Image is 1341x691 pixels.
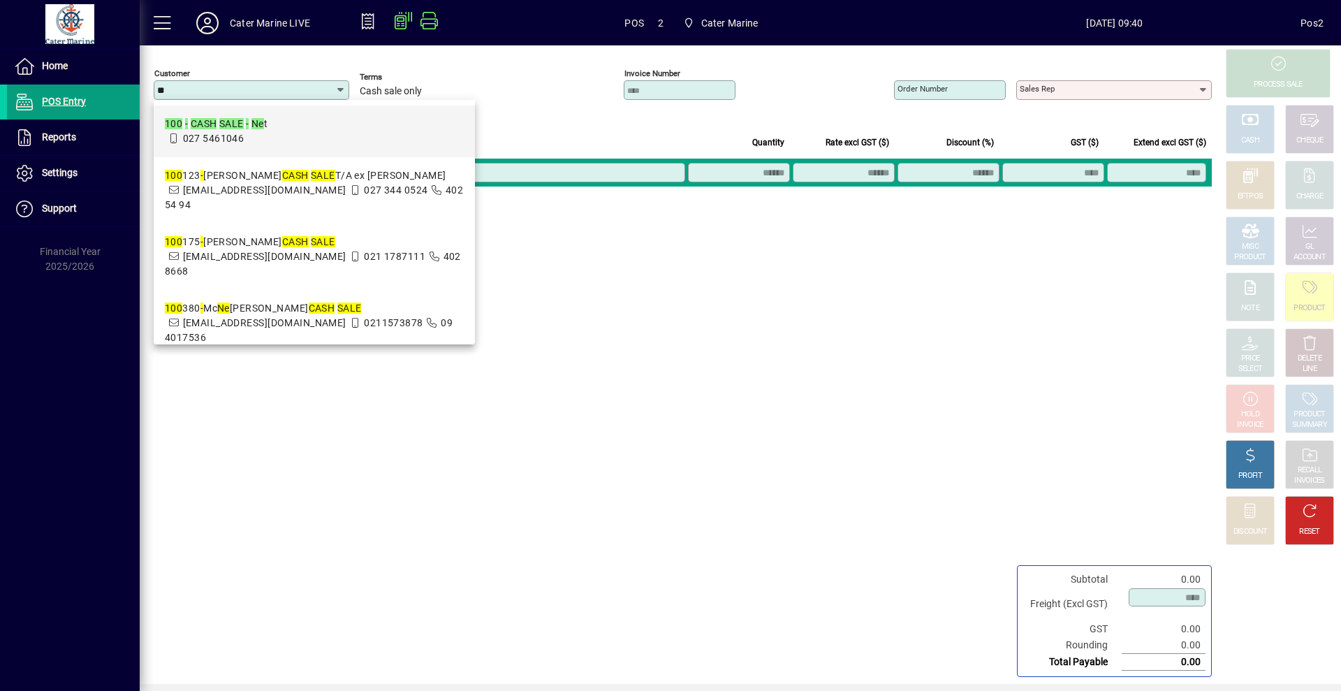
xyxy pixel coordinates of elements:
div: EFTPOS [1238,191,1263,202]
span: [EMAIL_ADDRESS][DOMAIN_NAME] [183,251,346,262]
div: PRICE [1241,354,1260,364]
div: HOLD [1241,409,1259,420]
span: 027 344 0524 [364,184,427,196]
td: Rounding [1023,637,1122,654]
div: CASH [1241,136,1259,146]
td: GST [1023,621,1122,637]
div: GL [1305,242,1314,252]
td: Total Payable [1023,654,1122,671]
span: Extend excl GST ($) [1134,135,1206,150]
span: Settings [42,167,78,178]
span: POS [624,12,644,34]
div: 123 [PERSON_NAME] T/A ex [PERSON_NAME] [165,168,464,183]
mat-option: 100 - CASH SALE - Net [154,106,475,157]
em: - [246,118,249,129]
mat-label: Sales rep [1020,84,1055,94]
div: INVOICES [1294,476,1324,486]
div: LINE [1303,364,1317,374]
a: Support [7,191,140,226]
em: SALE [337,303,362,314]
em: SALE [311,236,335,247]
div: PROCESS SALE [1254,80,1303,90]
button: Profile [185,10,230,36]
em: CASH [282,236,309,247]
div: PRODUCT [1294,303,1325,314]
div: PROFIT [1238,471,1262,481]
div: Cater Marine LIVE [230,12,310,34]
span: 021 1787111 [364,251,425,262]
a: Reports [7,120,140,155]
div: ACCOUNT [1294,252,1326,263]
em: 100 [165,236,182,247]
mat-label: Customer [154,68,190,78]
div: SUMMARY [1292,420,1327,430]
em: CASH [282,170,309,181]
td: Freight (Excl GST) [1023,588,1122,621]
div: 175 [PERSON_NAME] [165,235,464,249]
mat-option: 100380 - McNeilly, Peter CASH SALE [154,290,475,356]
a: Settings [7,156,140,191]
em: - [200,236,203,247]
div: NOTE [1241,303,1259,314]
span: Reports [42,131,76,143]
mat-option: 100123 - Andrew Smith CASH SALE T/A ex Sherilee [154,157,475,224]
em: SALE [311,170,335,181]
span: [EMAIL_ADDRESS][DOMAIN_NAME] [183,184,346,196]
a: Home [7,49,140,84]
span: 027 5461046 [183,133,244,144]
div: DISCOUNT [1233,527,1267,537]
span: Cater Marine [677,10,764,36]
em: SALE [219,118,244,129]
td: 0.00 [1122,621,1206,637]
span: Quantity [752,135,784,150]
span: Discount (%) [946,135,994,150]
span: Rate excl GST ($) [826,135,889,150]
em: 100 [165,303,182,314]
em: Ne [217,303,230,314]
em: - [185,118,188,129]
em: - [200,303,203,314]
span: [DATE] 09:40 [929,12,1301,34]
div: CHARGE [1296,191,1324,202]
em: - [200,170,203,181]
div: PRODUCT [1294,409,1325,420]
span: POS Entry [42,96,86,107]
em: CASH [309,303,335,314]
em: Ne [251,118,264,129]
span: Support [42,203,77,214]
span: Cater Marine [701,12,759,34]
td: Subtotal [1023,572,1122,588]
div: CHEQUE [1296,136,1323,146]
td: 0.00 [1122,654,1206,671]
div: t [165,117,268,131]
div: RECALL [1298,465,1322,476]
div: 380 Mc [PERSON_NAME] [165,301,464,316]
mat-label: Invoice number [624,68,680,78]
td: 0.00 [1122,572,1206,588]
mat-option: 100175 - Bob Goodwin CASH SALE [154,224,475,290]
span: Terms [360,73,444,82]
span: GST ($) [1071,135,1099,150]
em: CASH [191,118,217,129]
div: SELECT [1238,364,1263,374]
span: 2 [658,12,664,34]
div: RESET [1299,527,1320,537]
span: 0211573878 [364,317,423,328]
span: Home [42,60,68,71]
td: 0.00 [1122,637,1206,654]
div: DELETE [1298,354,1321,364]
span: [EMAIL_ADDRESS][DOMAIN_NAME] [183,317,346,328]
div: PRODUCT [1234,252,1266,263]
div: INVOICE [1237,420,1263,430]
mat-label: Order number [897,84,948,94]
div: Pos2 [1300,12,1324,34]
em: 100 [165,170,182,181]
span: Cash sale only [360,86,422,97]
div: MISC [1242,242,1259,252]
em: 100 [165,118,182,129]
